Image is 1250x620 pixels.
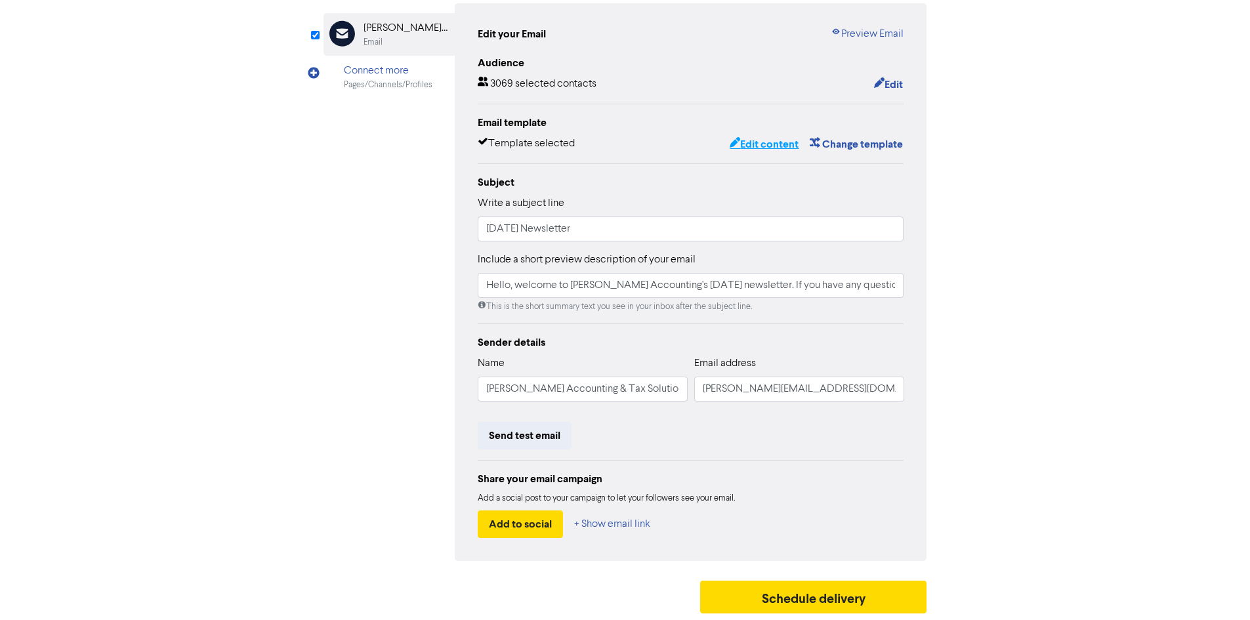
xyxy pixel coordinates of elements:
div: This is the short summary text you see in your inbox after the subject line. [478,300,904,313]
label: Write a subject line [478,196,564,211]
div: Template selected [478,136,575,153]
div: Sender details [478,335,904,350]
div: Pages/Channels/Profiles [344,79,432,91]
div: Add a social post to your campaign to let your followers see your email. [478,492,904,505]
button: + Show email link [573,510,651,538]
div: Audience [478,55,904,71]
a: Preview Email [831,26,904,42]
label: Email address [694,356,756,371]
button: Change template [809,136,904,153]
label: Name [478,356,505,371]
button: Edit content [729,136,799,153]
div: [PERSON_NAME] Accounting & Tax SolutionsEmail [323,13,455,56]
button: Schedule delivery [700,581,927,613]
div: Connect morePages/Channels/Profiles [323,56,455,98]
div: Email template [478,115,904,131]
button: Edit [873,76,904,93]
iframe: Chat Widget [1184,557,1250,620]
div: Edit your Email [478,26,546,42]
div: Email [364,36,383,49]
div: [PERSON_NAME] Accounting & Tax Solutions [364,20,448,36]
button: Add to social [478,510,563,538]
div: 3069 selected contacts [478,76,596,93]
div: Subject [478,175,904,190]
div: Connect more [344,63,432,79]
label: Include a short preview description of your email [478,252,696,268]
div: Share your email campaign [478,471,904,487]
button: Send test email [478,422,572,449]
